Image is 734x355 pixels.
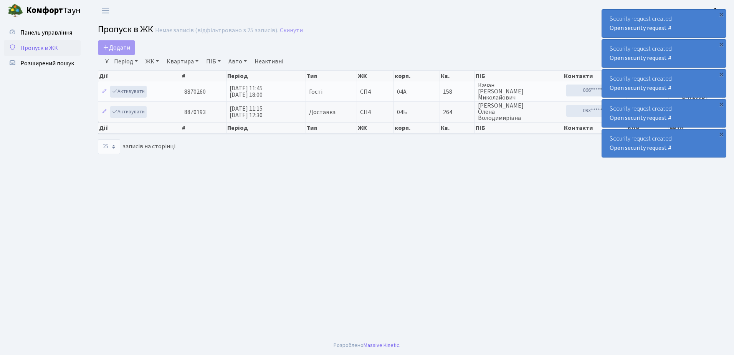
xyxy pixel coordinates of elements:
th: Тип [306,71,357,81]
span: Гості [309,89,322,95]
span: [DATE] 11:15 [DATE] 12:30 [230,105,263,119]
div: Security request created [602,10,726,37]
span: 04А [397,88,407,96]
a: Розширений пошук [4,56,81,71]
a: Консьєрж б. 4. [682,6,725,15]
span: Додати [103,43,130,52]
th: Кв. [440,71,475,81]
a: Open security request # [610,114,671,122]
span: Доставка [309,109,336,115]
label: записів на сторінці [98,139,175,154]
th: ПІБ [475,122,563,134]
span: 04Б [397,108,407,116]
span: Качан [PERSON_NAME] Миколайович [478,82,560,101]
th: # [181,71,226,81]
a: Open security request # [610,54,671,62]
th: Період [226,71,306,81]
span: Пропуск в ЖК [20,44,58,52]
a: Період [111,55,141,68]
th: ПІБ [475,71,563,81]
th: # [181,122,226,134]
a: Скинути [280,27,303,34]
div: Security request created [602,40,726,67]
div: Немає записів (відфільтровано з 25 записів). [155,27,278,34]
th: Кв. [440,122,475,134]
b: Консьєрж б. 4. [682,7,725,15]
a: Open security request # [610,24,671,32]
span: Розширений пошук [20,59,74,68]
a: Панель управління [4,25,81,40]
span: СП4 [360,89,390,95]
div: × [717,130,725,138]
a: Авто [225,55,250,68]
th: ЖК [357,71,394,81]
span: Таун [26,4,81,17]
a: Пропуск в ЖК [4,40,81,56]
th: Період [226,122,306,134]
img: logo.png [8,3,23,18]
a: ЖК [142,55,162,68]
th: Дії [98,122,181,134]
a: Open security request # [610,84,671,92]
th: Контакти [563,71,627,81]
div: × [717,70,725,78]
span: 158 [443,89,471,95]
span: [PERSON_NAME] Олена Володимирівна [478,103,560,121]
a: Massive Kinetic [364,341,399,349]
a: Квартира [164,55,202,68]
div: Security request created [602,100,726,127]
span: 8870193 [184,108,206,116]
th: Контакти [563,122,627,134]
th: корп. [394,122,440,134]
a: Open security request # [610,144,671,152]
div: Security request created [602,129,726,157]
div: Security request created [602,70,726,97]
span: [DATE] 11:45 [DATE] 18:00 [230,84,263,99]
button: Переключити навігацію [96,4,115,17]
a: Активувати [110,86,147,98]
th: Дії [98,71,181,81]
div: Розроблено . [334,341,400,350]
div: × [717,10,725,18]
div: × [717,100,725,108]
a: Додати [98,40,135,55]
span: 8870260 [184,88,206,96]
div: × [717,40,725,48]
span: Пропуск в ЖК [98,23,153,36]
a: Неактивні [251,55,286,68]
span: Панель управління [20,28,72,37]
span: СП4 [360,109,390,115]
a: Активувати [110,106,147,118]
span: 264 [443,109,471,115]
b: Комфорт [26,4,63,17]
th: ЖК [357,122,394,134]
select: записів на сторінці [98,139,120,154]
th: корп. [394,71,440,81]
th: Тип [306,122,357,134]
a: ПІБ [203,55,224,68]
